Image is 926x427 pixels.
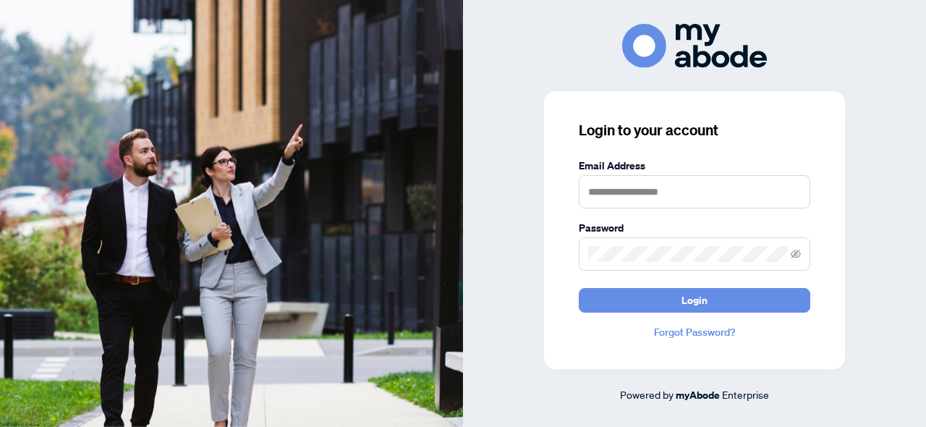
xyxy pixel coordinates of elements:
img: ma-logo [622,24,767,68]
span: Login [681,289,708,312]
span: eye-invisible [791,249,801,259]
a: Forgot Password? [579,324,810,340]
label: Email Address [579,158,810,174]
h3: Login to your account [579,120,810,140]
span: Enterprise [722,388,769,401]
button: Login [579,288,810,313]
label: Password [579,220,810,236]
span: Powered by [620,388,674,401]
a: myAbode [676,387,720,403]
